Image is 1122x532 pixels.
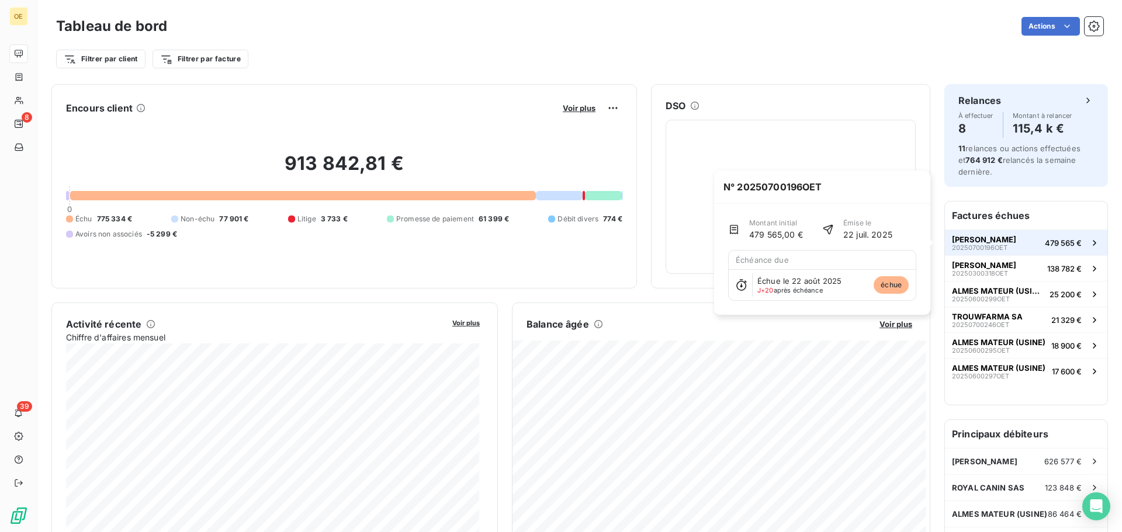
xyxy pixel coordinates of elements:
span: 20250700196OET [952,244,1007,251]
span: ALMES MATEUR (USINE) [952,338,1045,347]
span: 626 577 € [1044,457,1082,466]
span: Avoirs non associés [75,229,142,239]
button: [PERSON_NAME]20250700196OET479 565 € [945,230,1107,255]
span: J+20 [757,286,774,294]
span: ALMES MATEUR (USINE) [952,509,1047,519]
span: 20250600297OET [952,373,1009,380]
span: 11 [958,144,965,153]
span: 479 565,00 € [749,228,803,241]
span: relances ou actions effectuées et relancés la semaine dernière. [958,144,1081,176]
span: 20250600295OET [952,347,1010,354]
span: 479 565 € [1045,238,1082,248]
span: Montant à relancer [1013,112,1072,119]
button: [PERSON_NAME]20250300318OET138 782 € [945,255,1107,281]
span: Litige [297,214,316,224]
button: Actions [1021,17,1080,36]
span: 22 juil. 2025 [843,228,892,241]
span: 775 334 € [97,214,132,224]
span: TROUWFARMA SA [952,312,1023,321]
div: OE [9,7,28,26]
button: TROUWFARMA SA20250700246OET21 329 € [945,307,1107,332]
span: ALMES MATEUR (USINE) [952,363,1045,373]
span: Voir plus [563,103,595,113]
button: Voir plus [559,103,599,113]
h6: Relances [958,93,1001,107]
h4: 115,4 k € [1013,119,1072,138]
span: 0 [67,204,72,214]
h6: Principaux débiteurs [945,420,1107,448]
h6: Activité récente [66,317,141,331]
h6: Encours client [66,101,133,115]
span: 17 600 € [1052,367,1082,376]
h6: Factures échues [945,201,1107,230]
div: Open Intercom Messenger [1082,492,1110,520]
span: 20250700246OET [952,321,1009,328]
span: 774 € [603,214,622,224]
span: 77 901 € [219,214,248,224]
button: ALMES MATEUR (USINE)20250600299OET25 200 € [945,281,1107,307]
span: ALMES MATEUR (USINE) [952,286,1045,295]
span: Chiffre d'affaires mensuel [66,331,444,343]
span: Promesse de paiement [396,214,474,224]
span: Débit divers [557,214,598,224]
h6: DSO [666,99,685,113]
button: Filtrer par client [56,50,146,68]
span: 20250300318OET [952,270,1008,277]
img: Logo LeanPay [9,506,28,525]
span: 20250600299OET [952,295,1010,302]
span: 18 900 € [1051,341,1082,350]
span: ROYAL CANIN SAS [952,483,1024,492]
span: Échéance due [736,255,789,265]
span: [PERSON_NAME] [952,235,1016,244]
span: Voir plus [452,319,480,327]
span: Échu [75,214,92,224]
span: [PERSON_NAME] [952,260,1016,270]
span: 21 329 € [1051,315,1082,325]
span: après échéance [757,287,823,294]
h4: 8 [958,119,993,138]
span: 61 399 € [479,214,509,224]
h3: Tableau de bord [56,16,167,37]
button: Filtrer par facture [153,50,248,68]
span: Voir plus [879,319,912,329]
span: Montant initial [749,218,803,228]
span: N° 20250700196OET [714,171,832,203]
span: Échue le 22 août 2025 [757,276,841,286]
span: 8 [22,112,32,123]
span: 39 [17,401,32,412]
span: 25 200 € [1050,290,1082,299]
span: échue [874,276,909,294]
span: 123 848 € [1045,483,1082,492]
button: Voir plus [876,319,916,329]
button: ALMES MATEUR (USINE)20250600297OET17 600 € [945,358,1107,384]
button: ALMES MATEUR (USINE)20250600295OET18 900 € [945,332,1107,358]
span: [PERSON_NAME] [952,457,1017,466]
button: Voir plus [449,317,483,328]
h6: Balance âgée [527,317,589,331]
span: -5 299 € [147,229,177,239]
span: 86 464 € [1048,509,1082,519]
span: 3 733 € [321,214,348,224]
span: 138 782 € [1047,264,1082,273]
span: Émise le [843,218,892,228]
span: À effectuer [958,112,993,119]
span: 764 912 € [965,155,1002,165]
h2: 913 842,81 € [66,152,622,187]
span: Non-échu [181,214,214,224]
